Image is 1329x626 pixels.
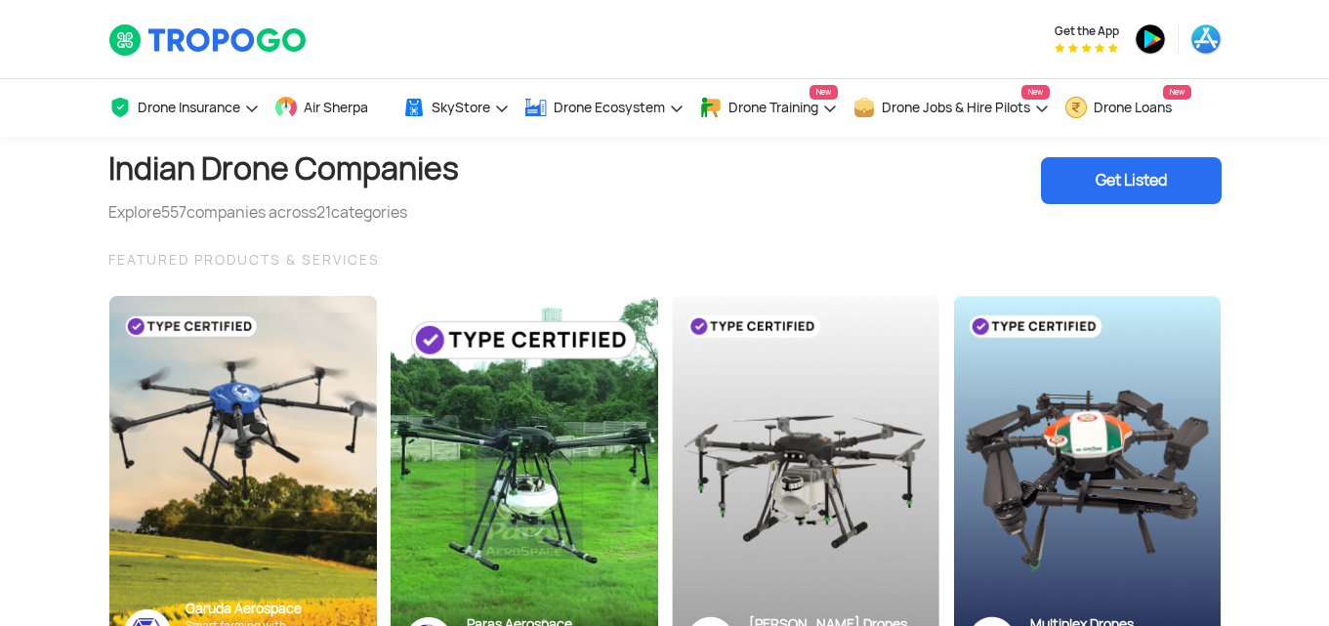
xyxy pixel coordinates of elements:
a: Drone Ecosystem [524,79,685,137]
span: Drone Training [728,100,818,115]
a: Drone LoansNew [1064,79,1191,137]
span: New [1163,85,1191,100]
a: SkyStore [402,79,510,137]
span: Drone Loans [1094,100,1172,115]
span: SkyStore [432,100,490,115]
a: Drone Insurance [108,79,260,137]
span: New [1021,85,1050,100]
span: New [810,85,838,100]
div: Garuda Aerospace [186,600,362,618]
span: Drone Insurance [138,100,240,115]
img: TropoGo Logo [108,23,309,57]
a: Air Sherpa [274,79,388,137]
span: Drone Ecosystem [554,100,665,115]
div: FEATURED PRODUCTS & SERVICES [108,248,1222,271]
img: ic_appstore.png [1190,23,1222,55]
div: Get Listed [1041,157,1222,204]
div: Explore companies across categories [108,201,459,225]
img: ic_playstore.png [1135,23,1166,55]
h1: Indian Drone Companies [108,137,459,201]
span: 21 [316,202,331,223]
span: Air Sherpa [304,100,368,115]
span: Drone Jobs & Hire Pilots [882,100,1030,115]
span: Get the App [1055,23,1119,39]
a: Drone Jobs & Hire PilotsNew [852,79,1050,137]
a: Drone TrainingNew [699,79,838,137]
img: App Raking [1055,43,1118,53]
span: 557 [161,202,187,223]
